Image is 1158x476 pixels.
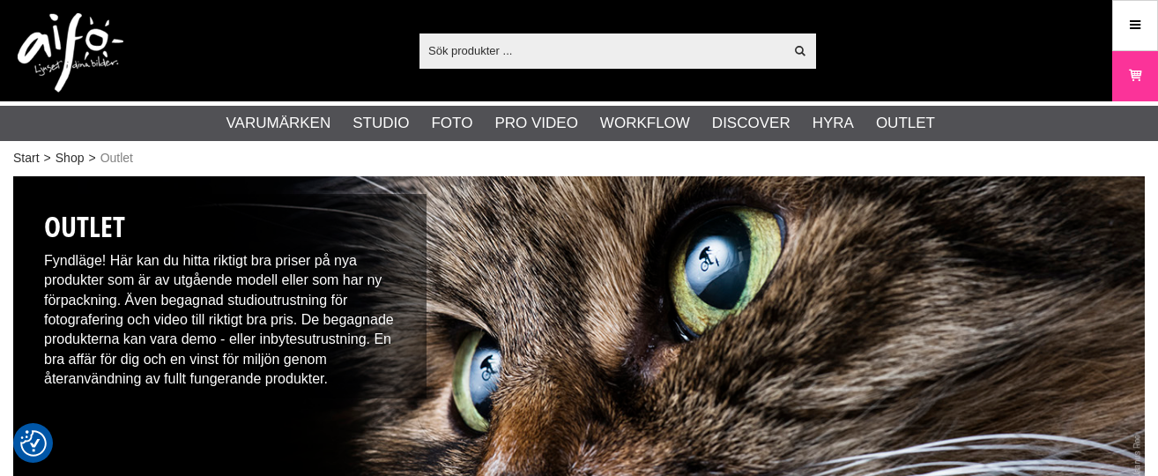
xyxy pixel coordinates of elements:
[494,112,577,135] a: Pro Video
[31,194,427,398] div: Fyndläge! Här kan du hitta riktigt bra priser på nya produkter som är av utgående modell eller so...
[44,207,413,247] h1: Outlet
[20,430,47,457] img: Revisit consent button
[13,149,40,167] a: Start
[56,149,85,167] a: Shop
[18,13,123,93] img: logo.png
[100,149,133,167] span: Outlet
[20,428,47,459] button: Samtyckesinställningar
[88,149,95,167] span: >
[813,112,854,135] a: Hyra
[600,112,690,135] a: Workflow
[44,149,51,167] span: >
[353,112,409,135] a: Studio
[431,112,472,135] a: Foto
[876,112,935,135] a: Outlet
[226,112,331,135] a: Varumärken
[419,37,783,63] input: Sök produkter ...
[712,112,791,135] a: Discover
